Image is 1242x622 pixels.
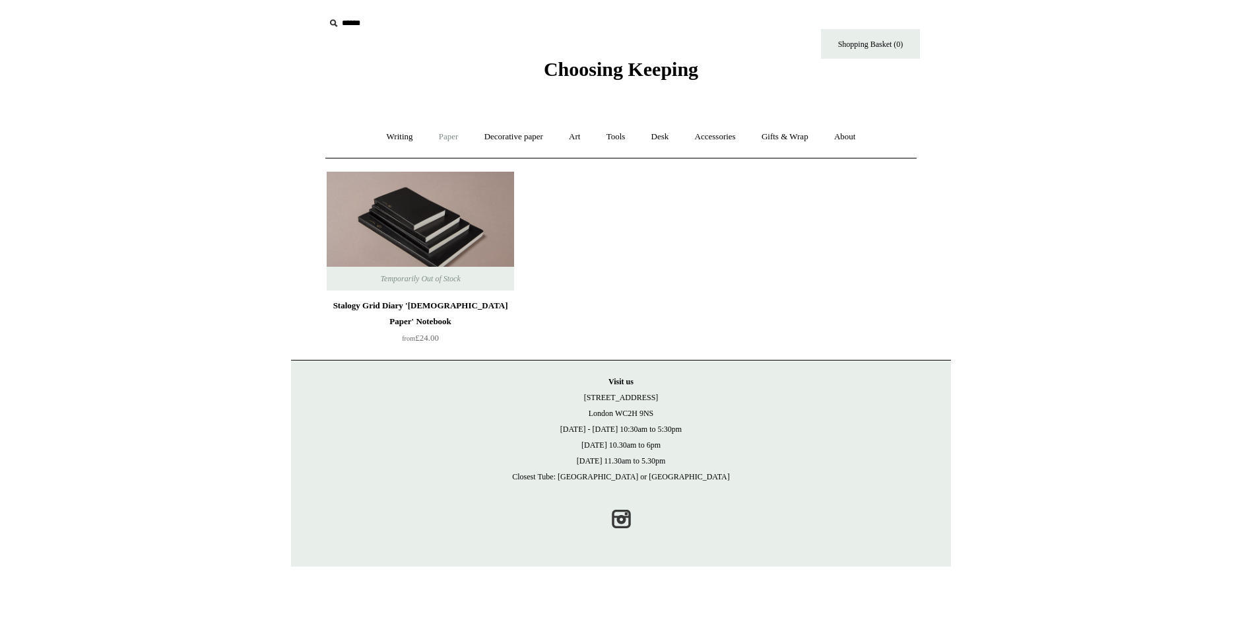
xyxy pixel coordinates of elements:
[608,377,634,386] strong: Visit us
[544,69,698,78] a: Choosing Keeping
[557,120,592,155] a: Art
[402,333,439,343] span: £24.00
[327,172,514,291] img: Stalogy Grid Diary 'Bible Paper' Notebook
[683,120,748,155] a: Accessories
[544,58,698,80] span: Choosing Keeping
[402,335,415,342] span: from
[327,298,514,352] a: Stalogy Grid Diary '[DEMOGRAPHIC_DATA] Paper' Notebook from£24.00
[595,120,637,155] a: Tools
[750,120,820,155] a: Gifts & Wrap
[375,120,425,155] a: Writing
[473,120,555,155] a: Decorative paper
[304,374,938,485] p: [STREET_ADDRESS] London WC2H 9NS [DATE] - [DATE] 10:30am to 5:30pm [DATE] 10.30am to 6pm [DATE] 1...
[821,29,920,59] a: Shopping Basket (0)
[639,120,681,155] a: Desk
[606,504,636,534] a: Instagram
[327,172,514,291] a: Stalogy Grid Diary 'Bible Paper' Notebook Stalogy Grid Diary 'Bible Paper' Notebook Temporarily O...
[330,298,511,329] div: Stalogy Grid Diary '[DEMOGRAPHIC_DATA] Paper' Notebook
[367,267,473,291] span: Temporarily Out of Stock
[427,120,471,155] a: Paper
[822,120,868,155] a: About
